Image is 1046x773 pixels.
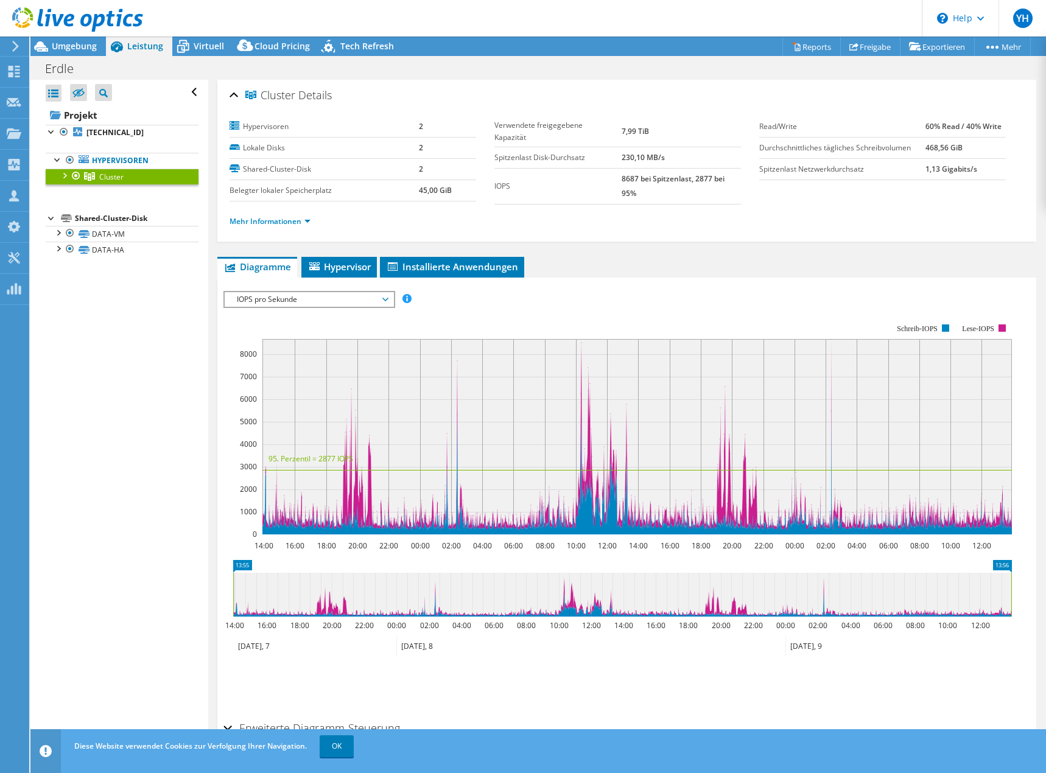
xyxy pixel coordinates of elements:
[785,540,804,551] text: 00:00
[257,620,276,631] text: 16:00
[348,540,367,551] text: 20:00
[230,216,311,226] a: Mehr Informationen
[646,620,665,631] text: 16:00
[910,540,928,551] text: 08:00
[386,261,518,273] span: Installierte Anwendungen
[240,394,257,404] text: 6000
[240,484,257,494] text: 2000
[925,121,1002,131] b: 60% Read / 40% Write
[240,439,257,449] text: 4000
[660,540,679,551] text: 16:00
[419,164,423,174] b: 2
[691,540,710,551] text: 18:00
[722,540,741,551] text: 20:00
[75,211,198,226] div: Shared-Cluster-Disk
[484,620,503,631] text: 06:00
[897,324,938,333] text: Schreib-IOPS
[516,620,535,631] text: 08:00
[879,540,897,551] text: 06:00
[711,620,730,631] text: 20:00
[974,37,1031,56] a: Mehr
[581,620,600,631] text: 12:00
[317,540,335,551] text: 18:00
[46,153,198,169] a: Hypervisoren
[46,226,198,242] a: DATA-VM
[52,40,97,52] span: Umgebung
[379,540,398,551] text: 22:00
[240,371,257,382] text: 7000
[340,40,394,52] span: Tech Refresh
[240,349,257,359] text: 8000
[504,540,522,551] text: 06:00
[925,142,963,153] b: 468,56 GiB
[410,540,429,551] text: 00:00
[230,142,419,154] label: Lokale Disks
[240,506,257,517] text: 1000
[419,620,438,631] text: 02:00
[240,416,257,427] text: 5000
[972,540,991,551] text: 12:00
[754,540,773,551] text: 22:00
[285,540,304,551] text: 16:00
[419,121,423,131] b: 2
[230,121,419,133] label: Hypervisoren
[225,620,244,631] text: 14:00
[290,620,309,631] text: 18:00
[74,741,307,751] span: Diese Website verwendet Cookies zur Verfolgung Ihrer Navigation.
[494,180,622,192] label: IOPS
[223,261,291,273] span: Diagramme
[472,540,491,551] text: 04:00
[759,121,925,133] label: Read/Write
[743,620,762,631] text: 22:00
[230,163,419,175] label: Shared-Cluster-Disk
[941,540,960,551] text: 10:00
[937,13,948,24] svg: \n
[194,40,224,52] span: Virtuell
[597,540,616,551] text: 12:00
[782,37,841,56] a: Reports
[759,163,925,175] label: Spitzenlast Netzwerkdurchsatz
[628,540,647,551] text: 14:00
[759,142,925,154] label: Durchschnittliches tägliches Schreibvolumen
[46,242,198,257] a: DATA-HA
[905,620,924,631] text: 08:00
[254,540,273,551] text: 14:00
[223,716,400,740] h2: Erweiterte Diagramm-Steuerung
[230,184,419,197] label: Belegter lokaler Speicherplatz
[127,40,163,52] span: Leistung
[841,620,860,631] text: 04:00
[776,620,795,631] text: 00:00
[441,540,460,551] text: 02:00
[254,40,310,52] span: Cloud Pricing
[816,540,835,551] text: 02:00
[840,37,900,56] a: Freigabe
[971,620,989,631] text: 12:00
[40,62,93,75] h1: Erdle
[622,173,725,198] b: 8687 bei Spitzenlast, 2877 bei 95%
[419,185,452,195] b: 45,00 GiB
[847,540,866,551] text: 04:00
[494,152,622,164] label: Spitzenlast Disk-Durchsatz
[245,89,295,102] span: Cluster
[307,261,371,273] span: Hypervisor
[86,127,144,138] b: [TECHNICAL_ID]
[938,620,956,631] text: 10:00
[46,105,198,125] a: Projekt
[240,461,257,472] text: 3000
[322,620,341,631] text: 20:00
[320,735,354,757] a: OK
[566,540,585,551] text: 10:00
[808,620,827,631] text: 02:00
[231,292,387,307] span: IOPS pro Sekunde
[535,540,554,551] text: 08:00
[354,620,373,631] text: 22:00
[549,620,568,631] text: 10:00
[925,164,977,174] b: 1,13 Gigabits/s
[622,126,649,136] b: 7,99 TiB
[494,119,622,144] label: Verwendete freigegebene Kapazität
[419,142,423,153] b: 2
[962,324,994,333] text: Lese-IOPS
[387,620,405,631] text: 00:00
[269,453,353,464] text: 95. Perzentil = 2877 IOPS
[452,620,471,631] text: 04:00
